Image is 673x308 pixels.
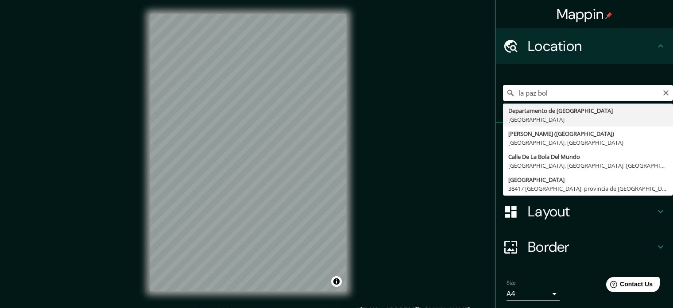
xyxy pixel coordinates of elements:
[528,203,655,220] h4: Layout
[508,129,668,138] div: [PERSON_NAME] ([GEOGRAPHIC_DATA])
[508,152,668,161] div: Calle De La Bola Del Mundo
[150,14,346,291] canvas: Map
[496,194,673,229] div: Layout
[508,138,668,147] div: [GEOGRAPHIC_DATA], [GEOGRAPHIC_DATA]
[508,106,668,115] div: Departamento de [GEOGRAPHIC_DATA]
[528,238,655,256] h4: Border
[662,88,669,96] button: Clear
[496,123,673,158] div: Pins
[496,28,673,64] div: Location
[508,175,668,184] div: [GEOGRAPHIC_DATA]
[496,158,673,194] div: Style
[528,37,655,55] h4: Location
[508,115,668,124] div: [GEOGRAPHIC_DATA]
[507,279,516,287] label: Size
[507,287,560,301] div: A4
[496,229,673,265] div: Border
[331,276,342,287] button: Toggle attribution
[605,12,612,19] img: pin-icon.png
[508,161,668,170] div: [GEOGRAPHIC_DATA], [GEOGRAPHIC_DATA], [GEOGRAPHIC_DATA]
[503,85,673,101] input: Pick your city or area
[594,273,663,298] iframe: Help widget launcher
[508,184,668,193] div: 38417 [GEOGRAPHIC_DATA], provincia de [GEOGRAPHIC_DATA][PERSON_NAME], [GEOGRAPHIC_DATA]
[557,5,613,23] h4: Mappin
